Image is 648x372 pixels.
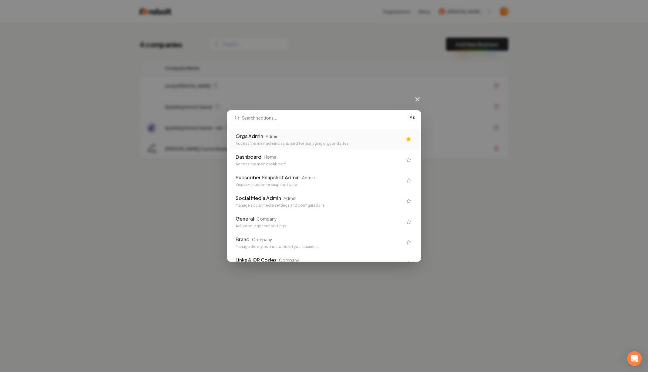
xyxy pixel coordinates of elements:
div: Subscriber Snapshot Admin [236,174,300,181]
div: Access the main dashboard [236,162,403,167]
div: Company [279,257,300,263]
div: Manage the styles and colors of your business. [236,244,403,249]
input: Search sections... [242,110,404,125]
div: Admin [266,133,279,139]
div: Admin [284,195,297,201]
div: Admin [302,174,315,181]
div: Open Intercom Messenger [627,351,642,366]
div: Social Media Admin [236,194,281,202]
div: Company [252,236,273,242]
div: Dashboard [236,153,262,161]
div: Access the main admin dashboard for managing orgs and sites [236,141,403,146]
div: Company [257,216,277,222]
div: Manage social media settings and configurations [236,203,403,208]
div: Links & QR Codes [236,256,277,264]
div: Brand [236,236,250,243]
div: Adjust your general settings. [236,224,403,228]
div: Orgs Admin [236,133,264,140]
div: Search sections... [227,125,421,262]
div: General [236,215,254,222]
div: Home [264,154,277,160]
div: Visualize customer snapshot data [236,182,403,187]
